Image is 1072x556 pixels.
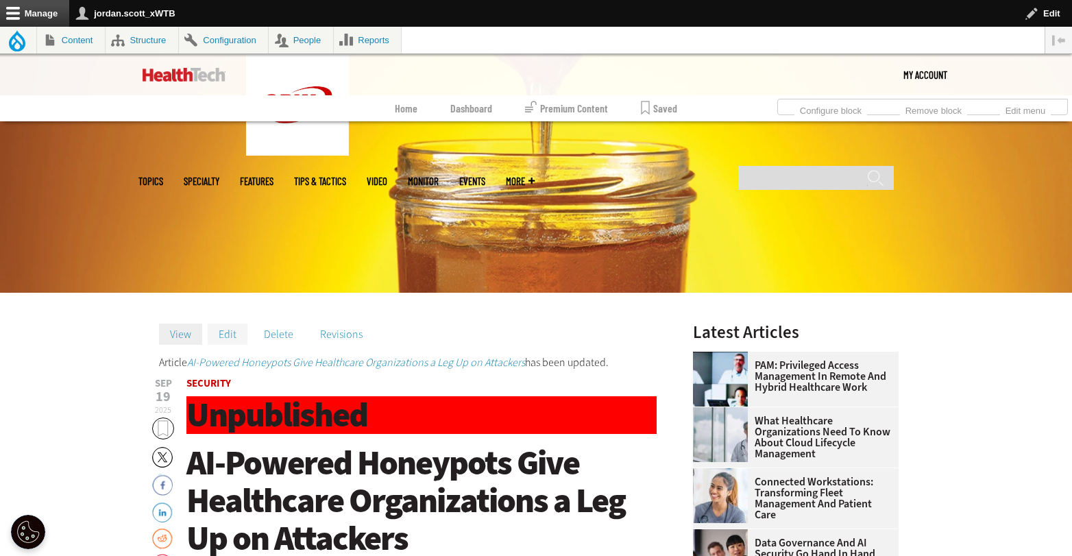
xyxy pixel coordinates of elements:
[693,360,890,393] a: PAM: Privileged Access Management in Remote and Hybrid Healthcare Work
[152,378,174,389] span: Sep
[693,352,755,363] a: remote call with care team
[450,95,492,121] a: Dashboard
[1045,27,1072,53] button: Vertical orientation
[37,27,105,53] a: Content
[309,324,374,344] a: Revisions
[693,468,755,479] a: nurse smiling at patient
[408,176,439,186] a: MonITor
[903,54,947,95] a: My Account
[693,529,755,540] a: woman discusses data governance
[253,324,304,344] a: Delete
[155,404,171,415] span: 2025
[794,101,867,117] a: Configure block
[106,27,178,53] a: Structure
[11,515,45,549] div: Cookie Settings
[138,176,163,186] span: Topics
[143,68,226,82] img: Home
[246,54,349,156] img: Home
[525,95,608,121] a: Premium Content
[903,54,947,95] div: User menu
[459,176,485,186] a: Events
[11,515,45,549] button: Open Preferences
[246,145,349,159] a: CDW
[693,415,890,459] a: What Healthcare Organizations Need To Know About Cloud Lifecycle Management
[693,407,748,462] img: doctor in front of clouds and reflective building
[367,176,387,186] a: Video
[208,324,247,344] a: Edit
[395,95,417,121] a: Home
[506,176,535,186] span: More
[184,176,219,186] span: Specialty
[152,390,174,404] span: 19
[159,324,202,344] a: View
[294,176,346,186] a: Tips & Tactics
[159,357,657,368] div: Status message
[693,352,748,407] img: remote call with care team
[269,27,333,53] a: People
[1000,101,1051,117] a: Edit menu
[186,396,657,434] h1: Unpublished
[334,27,402,53] a: Reports
[187,355,525,370] a: AI-Powered Honeypots Give Healthcare Organizations a Leg Up on Attackers
[641,95,677,121] a: Saved
[240,176,273,186] a: Features
[900,101,967,117] a: Remove block
[693,407,755,418] a: doctor in front of clouds and reflective building
[693,324,899,341] h3: Latest Articles
[179,27,268,53] a: Configuration
[693,468,748,523] img: nurse smiling at patient
[693,476,890,520] a: Connected Workstations: Transforming Fleet Management and Patient Care
[186,376,231,390] a: Security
